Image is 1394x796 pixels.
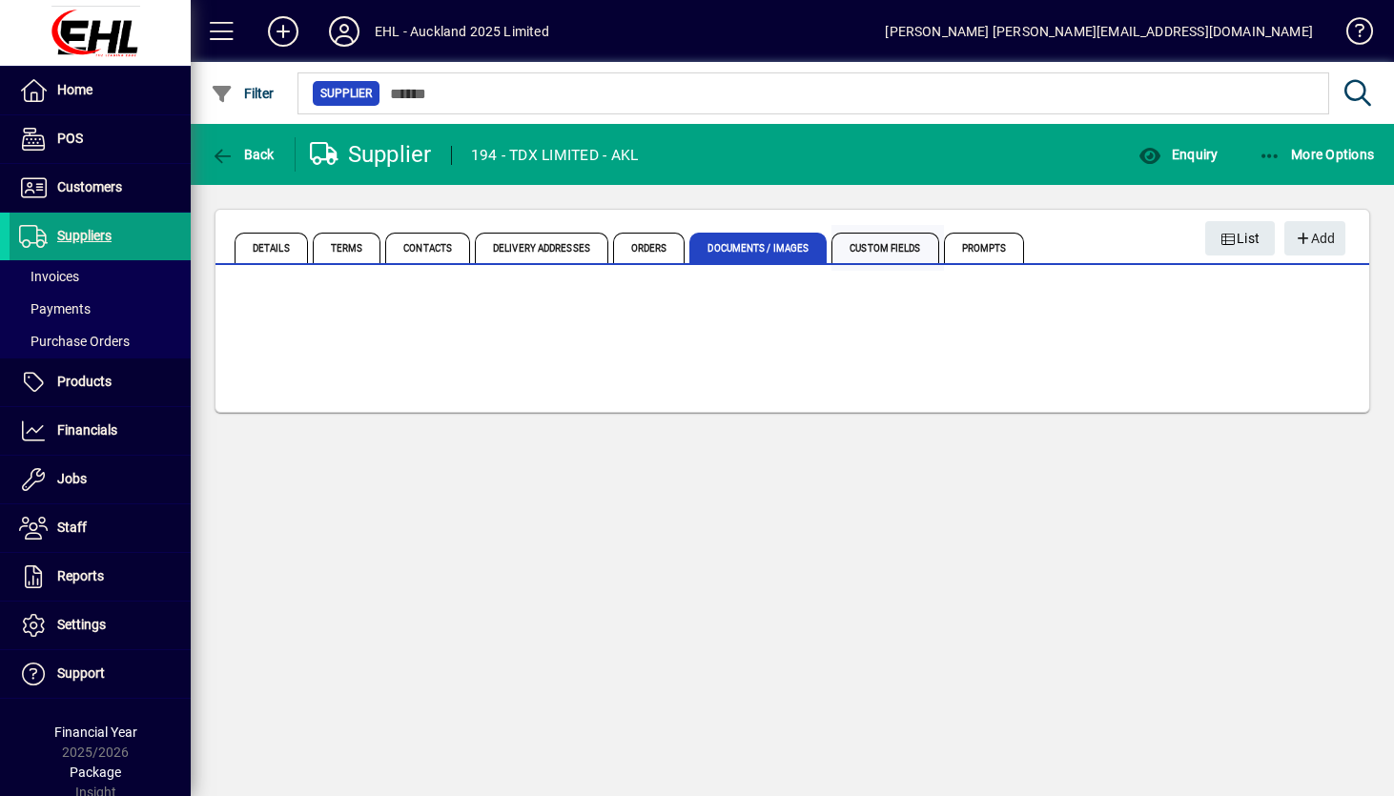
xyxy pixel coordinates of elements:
span: Jobs [57,471,87,486]
span: Home [57,82,92,97]
button: Filter [206,76,279,111]
a: Settings [10,602,191,649]
a: Support [10,650,191,698]
span: Add [1294,223,1335,255]
a: Customers [10,164,191,212]
span: Financial Year [54,725,137,740]
span: Financials [57,422,117,438]
a: Reports [10,553,191,601]
span: Purchase Orders [19,334,130,349]
a: Staff [10,504,191,552]
span: Products [57,374,112,389]
a: Products [10,358,191,406]
div: [PERSON_NAME] [PERSON_NAME][EMAIL_ADDRESS][DOMAIN_NAME] [885,16,1313,47]
a: Home [10,67,191,114]
span: Staff [57,520,87,535]
span: Orders [613,233,686,263]
span: More Options [1259,147,1375,162]
span: Suppliers [57,228,112,243]
span: Back [211,147,275,162]
a: Financials [10,407,191,455]
span: Reports [57,568,104,583]
button: Profile [314,14,375,49]
a: Knowledge Base [1332,4,1370,66]
div: Supplier [310,139,432,170]
span: Customers [57,179,122,194]
span: Prompts [944,233,1025,263]
a: Invoices [10,260,191,293]
span: Support [57,665,105,681]
div: 194 - TDX LIMITED - AKL [471,140,639,171]
span: Supplier [320,84,372,103]
span: Enquiry [1138,147,1218,162]
button: Enquiry [1134,137,1222,172]
span: Terms [313,233,381,263]
a: Purchase Orders [10,325,191,357]
a: Payments [10,293,191,325]
button: More Options [1254,137,1380,172]
span: Contacts [385,233,470,263]
span: Custom Fields [831,233,938,263]
div: EHL - Auckland 2025 Limited [375,16,549,47]
span: Filter [211,86,275,101]
span: Package [70,765,121,780]
span: POS [57,131,83,146]
span: Documents / Images [689,233,827,263]
span: Delivery Addresses [475,233,608,263]
a: Jobs [10,456,191,503]
span: Settings [57,617,106,632]
button: List [1205,221,1276,255]
span: Details [235,233,308,263]
span: Payments [19,301,91,316]
button: Add [253,14,314,49]
span: Invoices [19,269,79,284]
a: POS [10,115,191,163]
button: Back [206,137,279,172]
span: List [1220,223,1261,255]
app-page-header-button: Back [191,137,296,172]
button: Add [1284,221,1345,255]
